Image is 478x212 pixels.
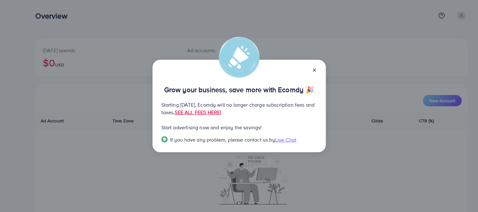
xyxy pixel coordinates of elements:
p: Grow your business, save more with Ecomdy 🎉 [161,86,317,93]
span: If you have any problem, please contact us by [170,136,275,143]
p: Start advertising now and enjoy the savings! [161,124,317,131]
p: Starting [DATE], Ecomdy will no longer charge subscription fees and taxes. [161,101,317,116]
img: Popup guide [161,136,168,142]
a: SEE ALL FEES HERE! [175,109,221,116]
span: Live Chat [275,136,297,143]
img: alert [219,37,260,78]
